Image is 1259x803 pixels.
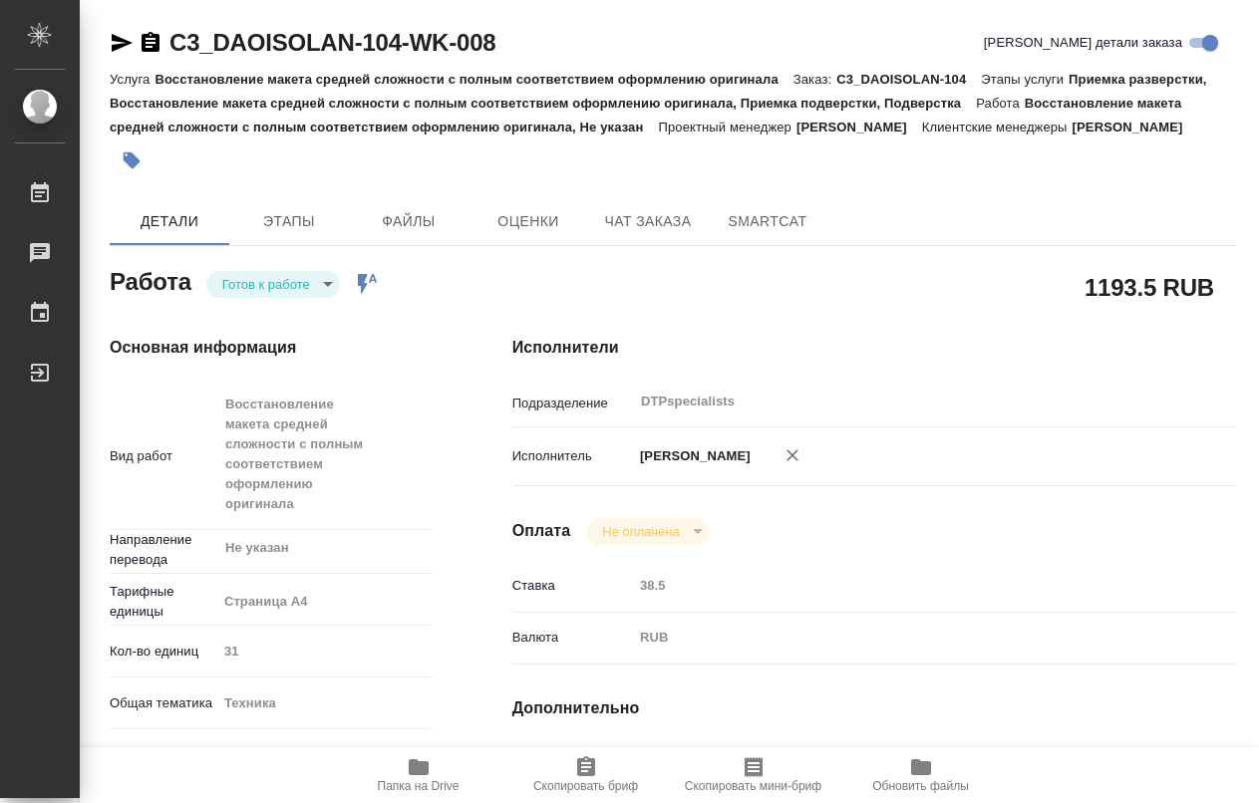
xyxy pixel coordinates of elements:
[217,686,433,720] div: Техника
[139,31,162,55] button: Скопировать ссылку
[533,779,638,793] span: Скопировать бриф
[512,576,633,596] p: Ставка
[685,779,821,793] span: Скопировать мини-бриф
[241,209,337,234] span: Этапы
[836,72,981,87] p: C3_DAOISOLAN-104
[512,744,633,784] p: Последнее изменение
[110,262,191,298] h2: Работа
[596,523,685,540] button: Не оплачена
[378,779,460,793] span: Папка на Drive
[110,582,217,622] p: Тарифные единицы
[361,209,457,234] span: Файлы
[670,747,837,803] button: Скопировать мини-бриф
[793,72,836,87] p: Заказ:
[155,72,792,87] p: Восстановление макета средней сложности с полным соответствием оформлению оригинала
[586,518,709,545] div: Готов к работе
[512,394,633,413] p: Подразделение
[110,72,155,87] p: Услуга
[335,747,502,803] button: Папка на Drive
[512,446,633,466] p: Исполнитель
[110,530,217,570] p: Направление перевода
[502,747,670,803] button: Скопировать бриф
[658,120,795,134] p: Проектный менеджер
[512,696,1237,720] h4: Дополнительно
[216,276,316,293] button: Готов к работе
[1073,120,1198,134] p: [PERSON_NAME]
[633,571,1176,600] input: Пустое поле
[837,747,1005,803] button: Обновить файлы
[633,446,751,466] p: [PERSON_NAME]
[206,271,340,298] div: Готов к работе
[217,637,433,666] input: Пустое поле
[771,433,814,477] button: Удалить исполнителя
[512,519,571,543] h4: Оплата
[720,209,815,234] span: SmartCat
[922,120,1073,134] p: Клиентские менеджеры
[217,738,433,772] div: Химия
[110,31,134,55] button: Скопировать ссылку для ЯМессенджера
[110,745,217,765] p: Тематика
[110,336,433,360] h4: Основная информация
[110,446,217,466] p: Вид работ
[512,628,633,648] p: Валюта
[633,621,1176,655] div: RUB
[169,29,495,56] a: C3_DAOISOLAN-104-WK-008
[981,72,1069,87] p: Этапы услуги
[122,209,217,234] span: Детали
[110,642,217,662] p: Кол-во единиц
[872,779,969,793] span: Обновить файлы
[1085,270,1214,304] h2: 1193.5 RUB
[110,138,154,182] button: Добавить тэг
[600,209,696,234] span: Чат заказа
[217,585,433,619] div: Страница А4
[512,336,1237,360] h4: Исполнители
[984,33,1182,53] span: [PERSON_NAME] детали заказа
[480,209,576,234] span: Оценки
[796,120,922,134] p: [PERSON_NAME]
[110,693,217,713] p: Общая тематика
[976,96,1025,111] p: Работа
